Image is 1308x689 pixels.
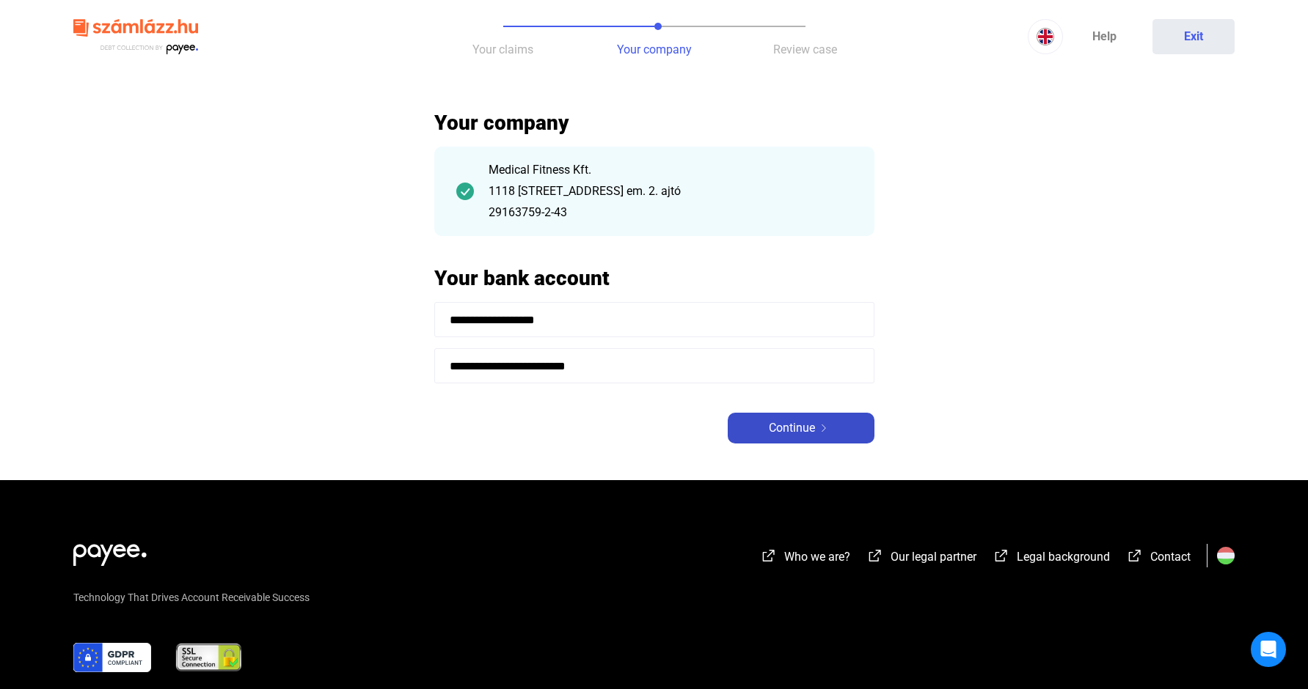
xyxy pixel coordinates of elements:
button: EN [1028,19,1063,54]
img: external-link-white [866,548,884,563]
button: Exit [1152,19,1235,54]
span: Continue [769,419,815,437]
span: Who we are? [784,550,850,564]
span: Our legal partner [891,550,976,564]
img: HU.svg [1217,547,1235,564]
a: external-link-whiteOur legal partner [866,552,976,566]
img: EN [1037,28,1054,45]
img: arrow-right-white [815,424,833,432]
h2: Your company [434,110,874,136]
span: Your claims [472,43,533,56]
div: Medical Fitness Kft. [489,161,852,179]
button: Continuearrow-right-white [728,413,874,443]
span: Review case [773,43,837,56]
img: ssl [175,643,243,672]
img: white-payee-white-dot.svg [73,536,147,566]
img: external-link-white [993,548,1010,563]
span: Legal background [1017,550,1110,564]
img: gdpr [73,643,151,672]
div: 29163759-2-43 [489,204,852,221]
img: external-link-white [760,548,778,563]
span: Contact [1150,550,1191,564]
div: Open Intercom Messenger [1251,632,1286,667]
div: 1118 [STREET_ADDRESS] em. 2. ajtó [489,183,852,200]
a: external-link-whiteContact [1126,552,1191,566]
a: external-link-whiteLegal background [993,552,1110,566]
img: szamlazzhu-logo [73,13,198,61]
span: Your company [617,43,692,56]
img: checkmark-darker-green-circle [456,183,474,200]
a: external-link-whiteWho we are? [760,552,850,566]
img: external-link-white [1126,548,1144,563]
a: Help [1063,19,1145,54]
h2: Your bank account [434,265,874,291]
